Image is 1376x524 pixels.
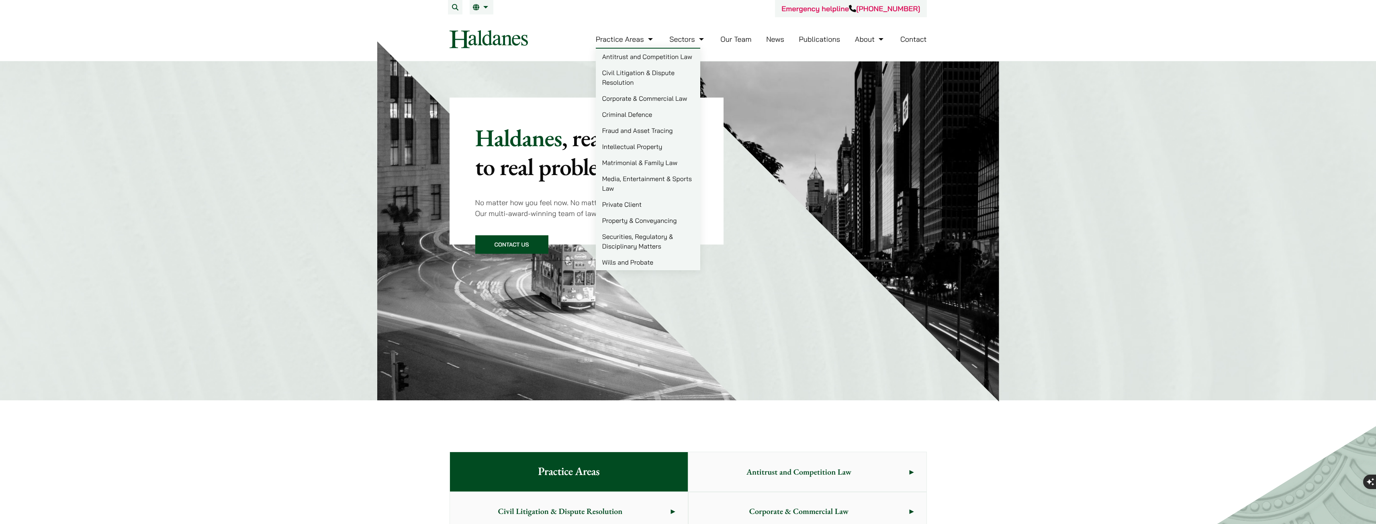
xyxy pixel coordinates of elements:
[525,452,612,491] span: Practice Areas
[596,49,700,65] a: Antitrust and Competition Law
[689,453,910,491] span: Antitrust and Competition Law
[596,171,700,196] a: Media, Entertainment & Sports Law
[475,235,548,254] a: Contact Us
[596,35,655,44] a: Practice Areas
[799,35,840,44] a: Publications
[596,196,700,212] a: Private Client
[596,228,700,254] a: Securities, Regulatory & Disciplinary Matters
[475,122,695,182] mark: , real solutions to real problems
[475,197,698,219] p: No matter how you feel now. No matter what your legal problem is. Our multi-award-winning team of...
[473,4,490,10] a: EN
[781,4,920,13] a: Emergency helpline[PHONE_NUMBER]
[669,35,705,44] a: Sectors
[766,35,784,44] a: News
[450,30,528,48] img: Logo of Haldanes
[689,452,926,491] a: Antitrust and Competition Law
[596,65,700,90] a: Civil Litigation & Dispute Resolution
[855,35,885,44] a: About
[596,106,700,122] a: Criminal Defence
[596,139,700,155] a: Intellectual Property
[596,155,700,171] a: Matrimonial & Family Law
[596,254,700,270] a: Wills and Probate
[900,35,927,44] a: Contact
[475,123,698,181] p: Haldanes
[720,35,751,44] a: Our Team
[596,122,700,139] a: Fraud and Asset Tracing
[596,90,700,106] a: Corporate & Commercial Law
[596,212,700,228] a: Property & Conveyancing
